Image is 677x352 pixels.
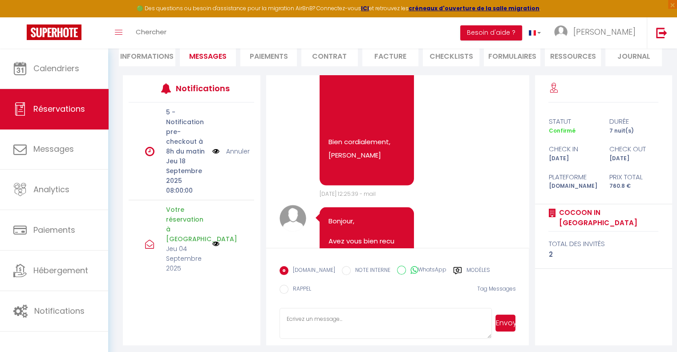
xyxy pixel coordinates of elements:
span: Messages [33,143,74,154]
div: 760.8 € [604,182,665,190]
div: 7 nuit(s) [604,127,665,135]
a: ... [PERSON_NAME] [547,17,647,49]
span: Chercher [136,27,166,36]
img: NO IMAGE [212,146,219,156]
span: Calendriers [33,63,79,74]
p: Votre réservation à [GEOGRAPHIC_DATA] [166,205,207,244]
button: Besoin d'aide ? [460,25,522,40]
span: Paiements [33,224,75,235]
div: 2 [548,249,658,260]
li: FORMULAIRES [484,45,540,66]
a: Cocoon In [GEOGRAPHIC_DATA] [555,207,658,228]
a: ICI [361,4,369,12]
div: durée [604,116,665,127]
label: WhatsApp [406,266,446,275]
img: logout [656,27,667,38]
span: [DATE] 12:25:39 - mail [320,190,376,197]
div: Plateforme [543,172,604,182]
div: [DATE] [604,154,665,163]
img: avatar.png [280,205,306,231]
div: [DATE] [543,154,604,163]
p: Jeu 18 Septembre 2025 08:00:00 [166,156,207,195]
a: Annuler [226,146,250,156]
span: Analytics [33,184,69,195]
p: 5 - Notification pre-checkout à 8h du matin [166,107,207,156]
button: Ouvrir le widget de chat LiveChat [7,4,34,30]
span: Messages [189,51,227,61]
a: créneaux d'ouverture de la salle migration [409,4,539,12]
label: RAPPEL [288,285,311,295]
button: Envoyer [495,315,515,332]
label: Modèles [466,266,490,277]
div: total des invités [548,239,658,249]
p: Bien cordialement, [328,137,405,147]
li: CHECKLISTS [423,45,479,66]
p: [PERSON_NAME] [328,150,405,160]
li: Informations [119,45,175,66]
h3: Notifications [176,78,228,98]
span: Hébergement [33,265,88,276]
li: Contrat [301,45,358,66]
div: check in [543,144,604,154]
a: Chercher [129,17,173,49]
span: Confirmé [548,127,575,134]
span: [PERSON_NAME] [573,26,636,37]
div: check out [604,144,665,154]
div: statut [543,116,604,127]
span: Notifications [34,305,85,316]
li: Paiements [240,45,297,66]
img: NO IMAGE [212,240,219,247]
label: [DOMAIN_NAME] [288,266,335,276]
li: Facture [362,45,419,66]
div: [DOMAIN_NAME] [543,182,604,190]
span: Réservations [33,103,85,114]
p: Jeu 04 Septembre 2025 12:00:00 [166,244,207,283]
img: ... [554,25,568,39]
label: NOTE INTERNE [351,266,390,276]
li: Ressources [545,45,601,66]
li: Journal [605,45,662,66]
span: Tag Messages [477,285,515,292]
img: Super Booking [27,24,81,40]
div: Prix total [604,172,665,182]
pre: Bonjour, Avez vous bien recu mon précédent message avec les codes pour les clefs ? A quelle heure... [328,216,405,316]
